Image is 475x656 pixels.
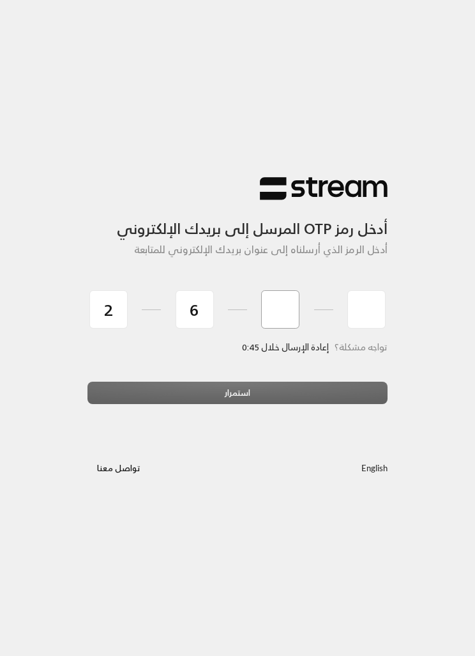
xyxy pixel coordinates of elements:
[87,201,388,238] h3: أدخل رمز OTP المرسل إلى بريدك الإلكتروني
[87,461,150,476] a: تواصل معنا
[87,244,388,256] h5: أدخل الرمز الذي أرسلناه إلى عنوان بريدك الإلكتروني للمتابعة
[87,458,150,480] button: تواصل معنا
[260,176,388,201] img: Stream Logo
[361,458,388,480] a: English
[335,339,388,355] span: تواجه مشكلة؟
[243,339,329,355] span: إعادة الإرسال خلال 0:45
